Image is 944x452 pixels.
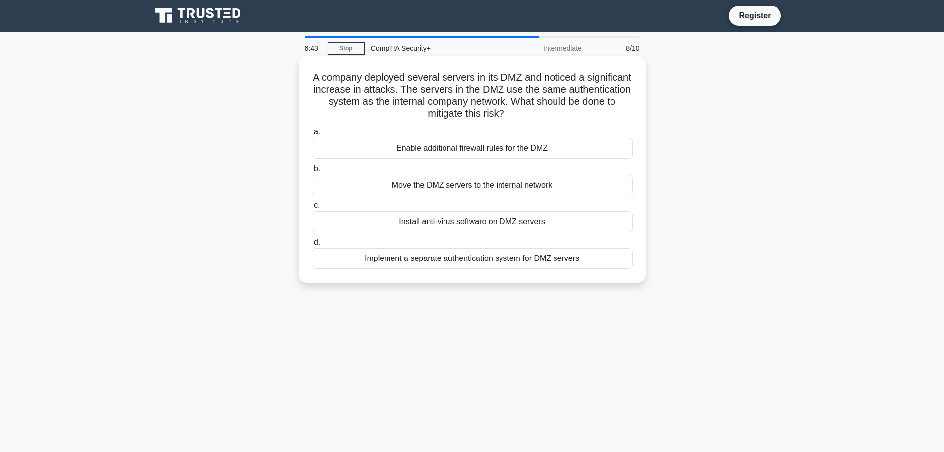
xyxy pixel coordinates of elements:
[314,164,320,173] span: b.
[299,38,328,58] div: 6:43
[312,138,633,159] div: Enable additional firewall rules for the DMZ
[588,38,646,58] div: 8/10
[314,201,320,209] span: c.
[501,38,588,58] div: Intermediate
[312,248,633,269] div: Implement a separate authentication system for DMZ servers
[328,42,365,55] a: Stop
[314,128,320,136] span: a.
[733,9,777,22] a: Register
[312,211,633,232] div: Install anti-virus software on DMZ servers
[314,238,320,246] span: d.
[365,38,501,58] div: CompTIA Security+
[311,71,634,120] h5: A company deployed several servers in its DMZ and noticed a significant increase in attacks. The ...
[312,175,633,195] div: Move the DMZ servers to the internal network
